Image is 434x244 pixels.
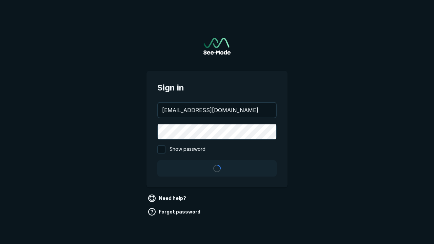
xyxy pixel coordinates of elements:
a: Forgot password [146,206,203,217]
input: your@email.com [158,103,276,118]
img: See-Mode Logo [203,38,231,55]
span: Show password [170,145,205,154]
span: Sign in [157,82,277,94]
a: Need help? [146,193,189,204]
a: Go to sign in [203,38,231,55]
